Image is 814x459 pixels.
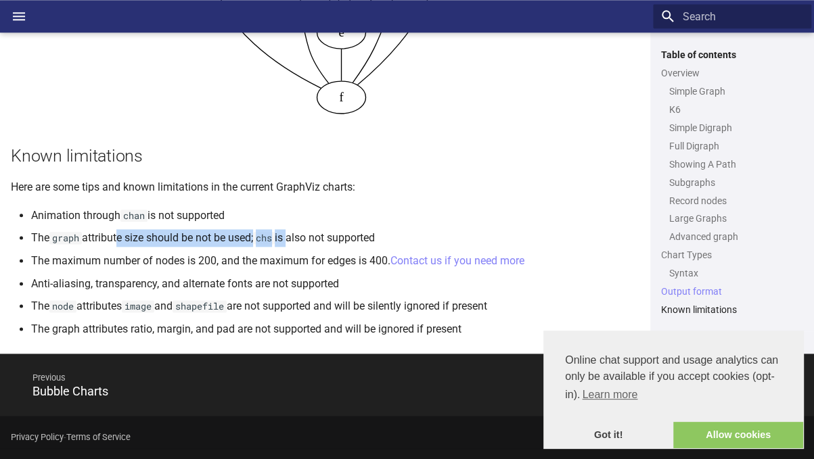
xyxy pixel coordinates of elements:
[253,232,275,244] code: chs
[390,254,524,267] a: Contact us if you need more
[173,300,227,312] code: shapefile
[31,320,639,338] li: The graph attributes ratio, margin, and pad are not supported and will be ignored if present
[49,232,82,244] code: graph
[673,422,803,449] a: allow cookies
[407,356,812,413] a: NextProgress Bar Charts
[661,85,803,243] nav: Overview
[661,285,803,297] a: Output format
[11,144,639,168] h2: Known limitations
[120,210,148,222] code: chan
[669,122,803,134] a: Simple Digraph
[543,331,803,448] div: cookieconsent
[3,356,407,413] a: PreviousBubble Charts
[11,425,131,450] div: -
[31,275,639,293] li: Anti-aliasing, transparency, and alternate fonts are not supported
[11,178,639,196] p: Here are some tips and known limitations in the current GraphViz charts:
[669,85,803,97] a: Simple Graph
[653,49,811,61] label: Table of contents
[661,67,803,79] a: Overview
[661,267,803,279] nav: Chart Types
[407,362,779,394] span: Next
[49,300,76,312] code: node
[32,384,108,398] span: Bubble Charts
[669,140,803,152] a: Full Digraph
[653,4,811,28] input: Search
[669,267,803,279] a: Syntax
[661,304,803,316] a: Known limitations
[19,362,391,394] span: Previous
[565,352,782,405] span: Online chat support and usage analytics can only be available if you accept cookies (opt-in).
[11,432,64,442] a: Privacy Policy
[669,176,803,189] a: Subgraphs
[669,231,803,243] a: Advanced graph
[122,300,154,312] code: image
[66,432,131,442] a: Terms of Service
[31,207,639,224] li: Animation through is not supported
[669,103,803,116] a: K6
[661,249,803,261] a: Chart Types
[669,195,803,207] a: Record nodes
[669,212,803,224] a: Large Graphs
[543,422,673,449] a: dismiss cookie message
[669,158,803,170] a: Showing A Path
[580,385,639,405] a: learn more about cookies
[653,49,811,316] nav: Table of contents
[31,297,639,315] li: The attributes and are not supported and will be silently ignored if present
[31,252,639,270] li: The maximum number of nodes is 200, and the maximum for edges is 400.
[31,229,639,247] li: The attribute size should be not be used; is also not supported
